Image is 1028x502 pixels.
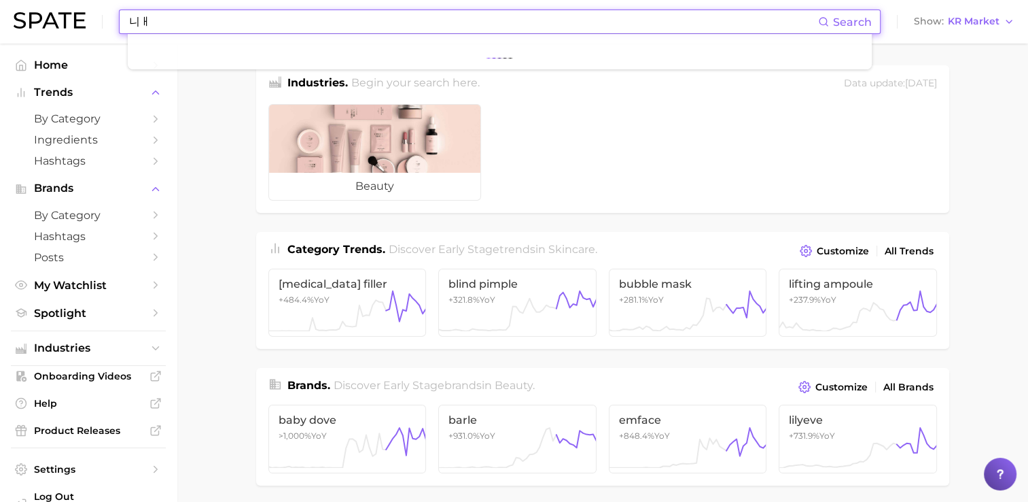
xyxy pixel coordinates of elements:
span: baby dove [279,414,416,426]
span: All Trends [885,246,934,257]
a: Product Releases [11,420,166,441]
span: YoY [279,431,327,441]
span: emface [619,414,757,426]
span: bubble mask [619,278,757,290]
a: Ingredients [11,129,166,150]
span: +931.0% YoY [448,431,495,441]
a: lilyeve+731.9%YoY [779,405,937,473]
span: All Brands [883,382,934,393]
a: bubble mask+281.1%YoY [609,269,767,337]
span: Settings [34,463,143,475]
a: lifting ampoule+237.9%YoY [779,269,937,337]
span: Category Trends . [287,243,385,256]
h1: Industries. [287,75,348,93]
span: barle [448,414,586,426]
span: +484.4% YoY [279,295,330,305]
input: Search here for a brand, industry, or ingredient [128,10,818,33]
span: +321.8% YoY [448,295,495,305]
span: Ingredients [34,133,143,146]
span: beauty [269,173,480,200]
span: Customize [817,246,869,257]
a: baby dove>1,000%YoY [268,405,427,473]
span: Show [914,18,944,25]
span: skincare [548,243,595,256]
span: blind pimple [448,278,586,290]
span: beauty [495,379,533,392]
a: blind pimple+321.8%YoY [438,269,597,337]
span: Trends [34,86,143,99]
h2: Begin your search here. [351,75,480,93]
a: All Brands [880,378,937,397]
a: beauty [268,104,481,201]
a: All Trends [881,242,937,261]
button: Customize [795,378,870,397]
span: +237.9% YoY [789,295,836,305]
span: by Category [34,112,143,125]
span: >1,000% [279,431,311,441]
a: Help [11,393,166,414]
span: Brands . [287,379,330,392]
a: My Watchlist [11,275,166,296]
span: KR Market [948,18,999,25]
span: Posts [34,251,143,264]
span: Home [34,58,143,71]
button: Industries [11,338,166,358]
a: [MEDICAL_DATA] filler+484.4%YoY [268,269,427,337]
a: Settings [11,459,166,480]
a: Home [11,54,166,76]
span: +848.4% YoY [619,431,670,441]
span: Spotlight [34,307,143,320]
a: barle+931.0%YoY [438,405,597,473]
span: +281.1% YoY [619,295,664,305]
span: Industries [34,342,143,354]
a: by Category [11,205,166,226]
span: lifting ampoule [789,278,927,290]
a: Hashtags [11,150,166,171]
span: Onboarding Videos [34,370,143,382]
a: Spotlight [11,303,166,324]
button: Brands [11,178,166,199]
span: My Watchlist [34,279,143,292]
button: ShowKR Market [910,13,1018,31]
span: Discover Early Stage trends in . [389,243,597,256]
button: Customize [796,241,872,261]
div: Data update: [DATE] [844,75,937,93]
span: Product Releases [34,424,143,437]
span: +731.9% YoY [789,431,835,441]
span: Brands [34,182,143,195]
button: Trends [11,82,166,103]
span: by Category [34,209,143,222]
span: Search [833,16,872,29]
span: [MEDICAL_DATA] filler [279,278,416,290]
span: Customize [815,382,868,393]
span: Discover Early Stage brands in . [334,379,535,392]
a: Hashtags [11,226,166,247]
span: lilyeve [789,414,927,426]
span: Help [34,397,143,409]
span: Hashtags [34,154,143,167]
a: Onboarding Videos [11,366,166,386]
img: SPATE [14,12,86,29]
span: Hashtags [34,230,143,243]
a: emface+848.4%YoY [609,405,767,473]
a: Posts [11,247,166,268]
a: by Category [11,108,166,129]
